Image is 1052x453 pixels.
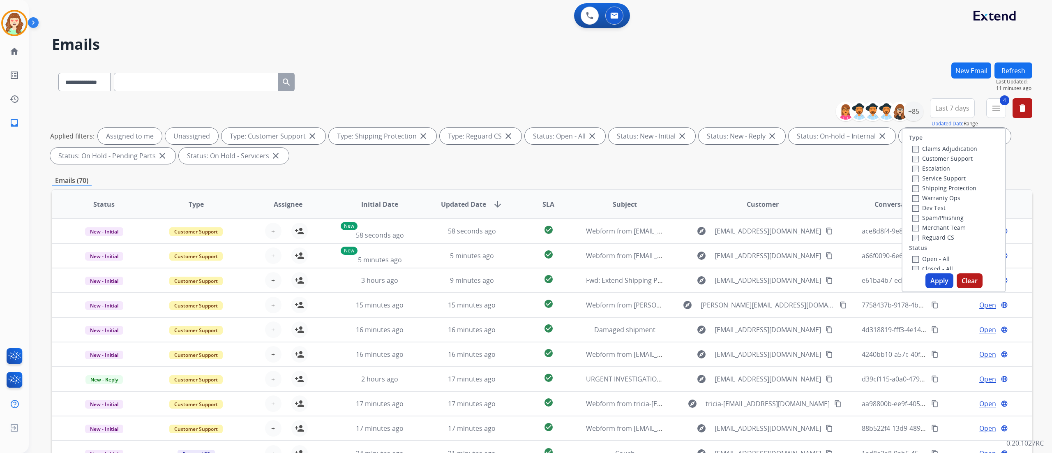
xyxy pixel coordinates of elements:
mat-icon: content_copy [931,375,939,383]
label: Merchant Team [912,224,966,231]
span: 58 seconds ago [356,231,404,240]
mat-icon: search [281,77,291,87]
span: New - Initial [85,326,123,335]
span: Initial Date [361,199,398,209]
mat-icon: menu [991,103,1001,113]
div: Status: New - Initial [609,128,695,144]
mat-icon: content_copy [931,400,939,407]
span: Last 7 days [935,106,969,110]
mat-icon: content_copy [834,400,842,407]
span: 16 minutes ago [356,325,404,334]
mat-icon: check_circle [544,299,554,309]
mat-icon: person_add [295,399,305,409]
span: Updated Date [441,199,486,209]
span: 4240bb10-a57c-40f9-a6a0-f92b091fcb31 [862,350,984,359]
mat-icon: explore [697,374,706,384]
button: Last 7 days [930,98,975,118]
mat-icon: person_add [295,226,305,236]
label: Type [909,134,923,142]
span: [PERSON_NAME][EMAIL_ADDRESS][DOMAIN_NAME] [701,300,835,310]
mat-icon: check_circle [544,274,554,284]
span: New - Initial [85,301,123,310]
mat-icon: explore [697,275,706,285]
span: e61ba4b7-ed81-48af-81bc-f738d7caed5b [862,276,987,285]
button: + [265,395,281,412]
mat-icon: language [1001,425,1008,432]
span: + [271,423,275,433]
span: 17 minutes ago [448,399,496,408]
span: 17 minutes ago [448,424,496,433]
span: 15 minutes ago [356,300,404,310]
p: Applied filters: [50,131,95,141]
input: Warranty Ops [912,195,919,202]
mat-icon: explore [687,399,697,409]
label: Reguard CS [912,233,954,241]
span: Customer Support [169,277,223,285]
mat-icon: language [1001,326,1008,333]
span: Status [93,199,115,209]
mat-icon: explore [697,423,706,433]
span: [EMAIL_ADDRESS][DOMAIN_NAME] [715,349,821,359]
mat-icon: content_copy [826,351,833,358]
input: Open - All [912,256,919,263]
span: Assignee [274,199,302,209]
button: + [265,321,281,338]
mat-icon: home [9,46,19,56]
h2: Emails [52,36,1032,53]
mat-icon: person_add [295,374,305,384]
span: ace8d8f4-9e86-4ea9-9c1d-120d1e75f24a [862,226,985,236]
span: Customer Support [169,252,223,261]
span: 4 [1000,95,1009,105]
span: New - Initial [85,400,123,409]
mat-icon: explore [683,300,692,310]
mat-icon: close [767,131,777,141]
mat-icon: close [877,131,887,141]
div: Unassigned [165,128,218,144]
span: Customer Support [169,326,223,335]
span: 11 minutes ago [996,85,1032,92]
mat-icon: close [587,131,597,141]
input: Escalation [912,166,919,172]
span: Open [979,423,996,433]
button: Refresh [994,62,1032,79]
div: Status: New - Reply [699,128,785,144]
span: Customer Support [169,301,223,310]
mat-icon: check_circle [544,250,554,259]
span: Customer Support [169,425,223,433]
mat-icon: close [271,151,281,161]
input: Merchant Team [912,225,919,231]
span: Webform from [EMAIL_ADDRESS][DOMAIN_NAME] on [DATE] [586,251,772,260]
div: +85 [904,102,923,121]
span: Conversation ID [874,199,927,209]
span: Fwd: Extend Shipping Protection Confirmation [586,276,729,285]
span: 17 minutes ago [356,399,404,408]
mat-icon: check_circle [544,348,554,358]
span: Customer [747,199,779,209]
span: a66f0090-6e6c-40ca-a774-7e3b0cc1e16f [862,251,984,260]
mat-icon: person_add [295,349,305,359]
mat-icon: history [9,94,19,104]
span: [EMAIL_ADDRESS][DOMAIN_NAME] [715,251,821,261]
span: 17 minutes ago [448,374,496,384]
mat-icon: content_copy [931,301,939,309]
mat-icon: explore [697,226,706,236]
button: + [265,371,281,387]
span: 2 hours ago [361,374,398,384]
span: Damaged shipment [594,325,655,334]
span: + [271,300,275,310]
span: aa98800b-ee9f-4055-8b97-a2dc3155ddce [862,399,988,408]
span: d39cf115-a0a0-479b-a3ba-717f33c1fe6e [862,374,984,384]
span: New - Initial [85,351,123,359]
mat-icon: check_circle [544,422,554,432]
mat-icon: check_circle [544,324,554,333]
button: + [265,346,281,363]
label: Customer Support [912,155,973,162]
mat-icon: content_copy [931,351,939,358]
span: 16 minutes ago [356,350,404,359]
span: 15 minutes ago [448,300,496,310]
button: 4 [986,98,1006,118]
p: Emails (70) [52,176,92,186]
mat-icon: inbox [9,118,19,128]
mat-icon: language [1001,400,1008,407]
span: [EMAIL_ADDRESS][DOMAIN_NAME] [715,374,821,384]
